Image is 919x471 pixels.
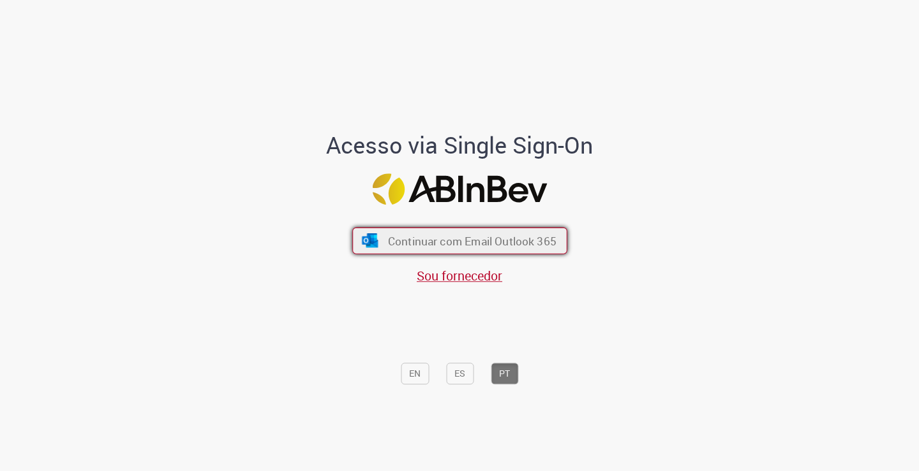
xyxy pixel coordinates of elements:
[387,233,556,248] span: Continuar com Email Outlook 365
[283,133,637,159] h1: Acesso via Single Sign-On
[491,363,518,384] button: PT
[361,233,379,247] img: ícone Azure/Microsoft 360
[352,228,567,254] button: ícone Azure/Microsoft 360 Continuar com Email Outlook 365
[446,363,474,384] button: ES
[401,363,429,384] button: EN
[372,173,547,205] img: Logo ABInBev
[417,267,502,284] a: Sou fornecedor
